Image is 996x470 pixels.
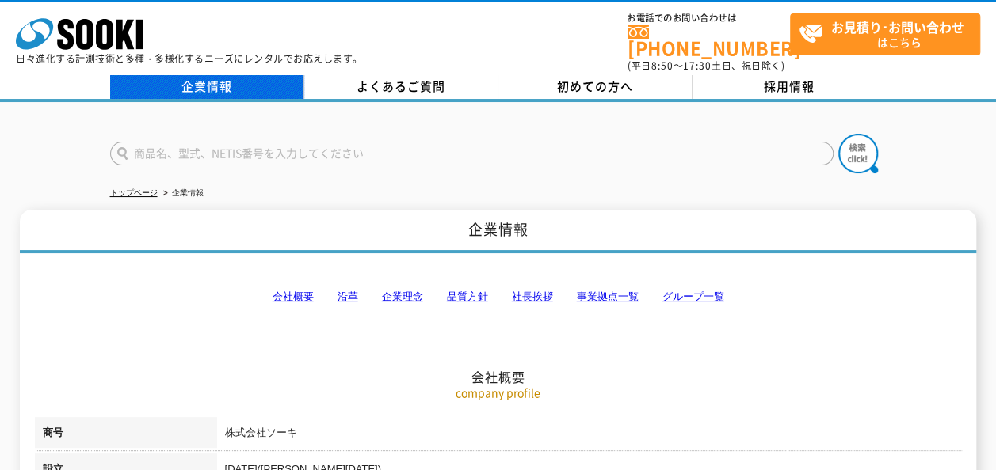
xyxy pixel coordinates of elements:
h1: 企業情報 [20,210,976,253]
a: 社長挨拶 [512,290,553,302]
input: 商品名、型式、NETIS番号を入力してください [110,142,834,165]
a: 品質方針 [447,290,488,302]
a: 事業拠点一覧 [577,290,639,302]
p: company profile [35,385,962,401]
strong: お見積り･お問い合わせ [831,17,964,36]
a: トップページ [110,188,158,197]
span: はこちら [799,14,979,54]
a: [PHONE_NUMBER] [628,25,790,57]
a: 企業情報 [110,75,304,99]
a: 初めての方へ [498,75,693,99]
span: 17:30 [683,59,712,73]
a: よくあるご質問 [304,75,498,99]
a: 企業理念 [382,290,423,302]
img: btn_search.png [838,134,878,173]
span: お電話でのお問い合わせは [628,13,790,23]
p: 日々進化する計測技術と多種・多様化するニーズにレンタルでお応えします。 [16,54,363,63]
a: 会社概要 [273,290,314,302]
li: 企業情報 [160,185,204,202]
a: 採用情報 [693,75,887,99]
span: 8:50 [651,59,674,73]
span: (平日 ～ 土日、祝日除く) [628,59,784,73]
span: 初めての方へ [557,78,633,95]
a: お見積り･お問い合わせはこちら [790,13,980,55]
th: 商号 [35,417,217,453]
h2: 会社概要 [35,210,962,385]
a: 沿革 [338,290,358,302]
a: グループ一覧 [662,290,724,302]
td: 株式会社ソーキ [217,417,962,453]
